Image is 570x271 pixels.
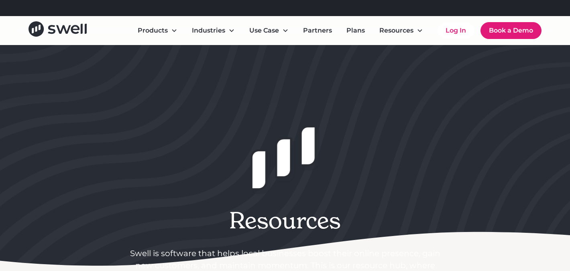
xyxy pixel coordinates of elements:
a: Log In [438,23,474,39]
a: Book a Demo [480,22,541,39]
a: home [28,21,87,39]
div: Resources [373,23,430,39]
div: Industries [192,26,225,35]
a: Partners [297,23,338,39]
div: Use Case [243,23,295,39]
div: Products [138,26,168,35]
div: Products [131,23,184,39]
h1: Resources [145,207,425,234]
div: Industries [185,23,241,39]
a: Plans [340,23,371,39]
div: Resources [379,26,413,35]
div: Use Case [249,26,279,35]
